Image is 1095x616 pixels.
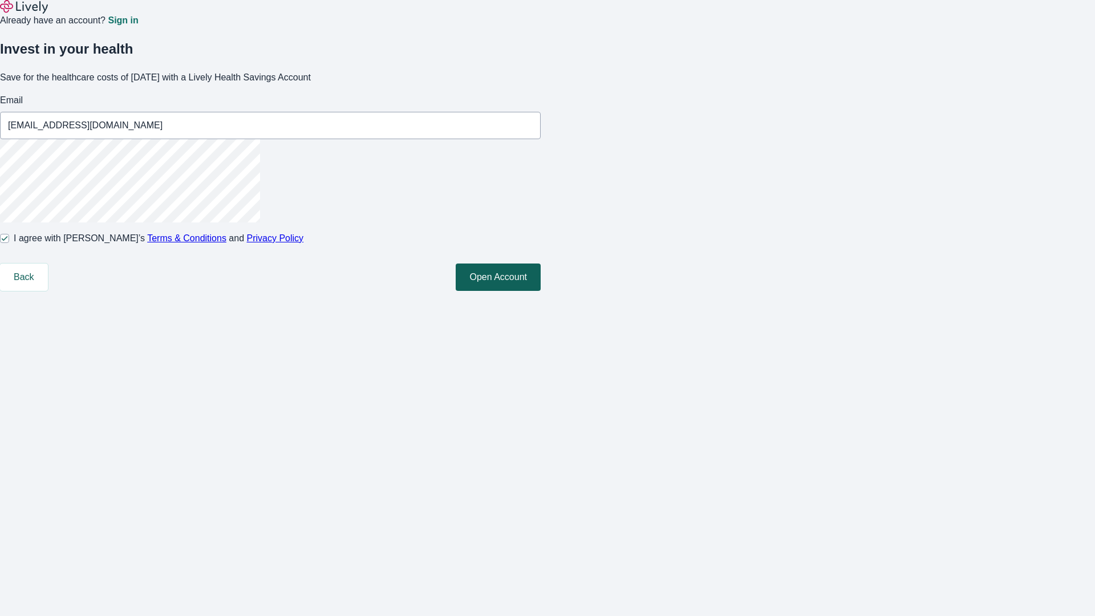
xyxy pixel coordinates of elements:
[456,264,541,291] button: Open Account
[108,16,138,25] a: Sign in
[147,233,226,243] a: Terms & Conditions
[247,233,304,243] a: Privacy Policy
[14,232,303,245] span: I agree with [PERSON_NAME]’s and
